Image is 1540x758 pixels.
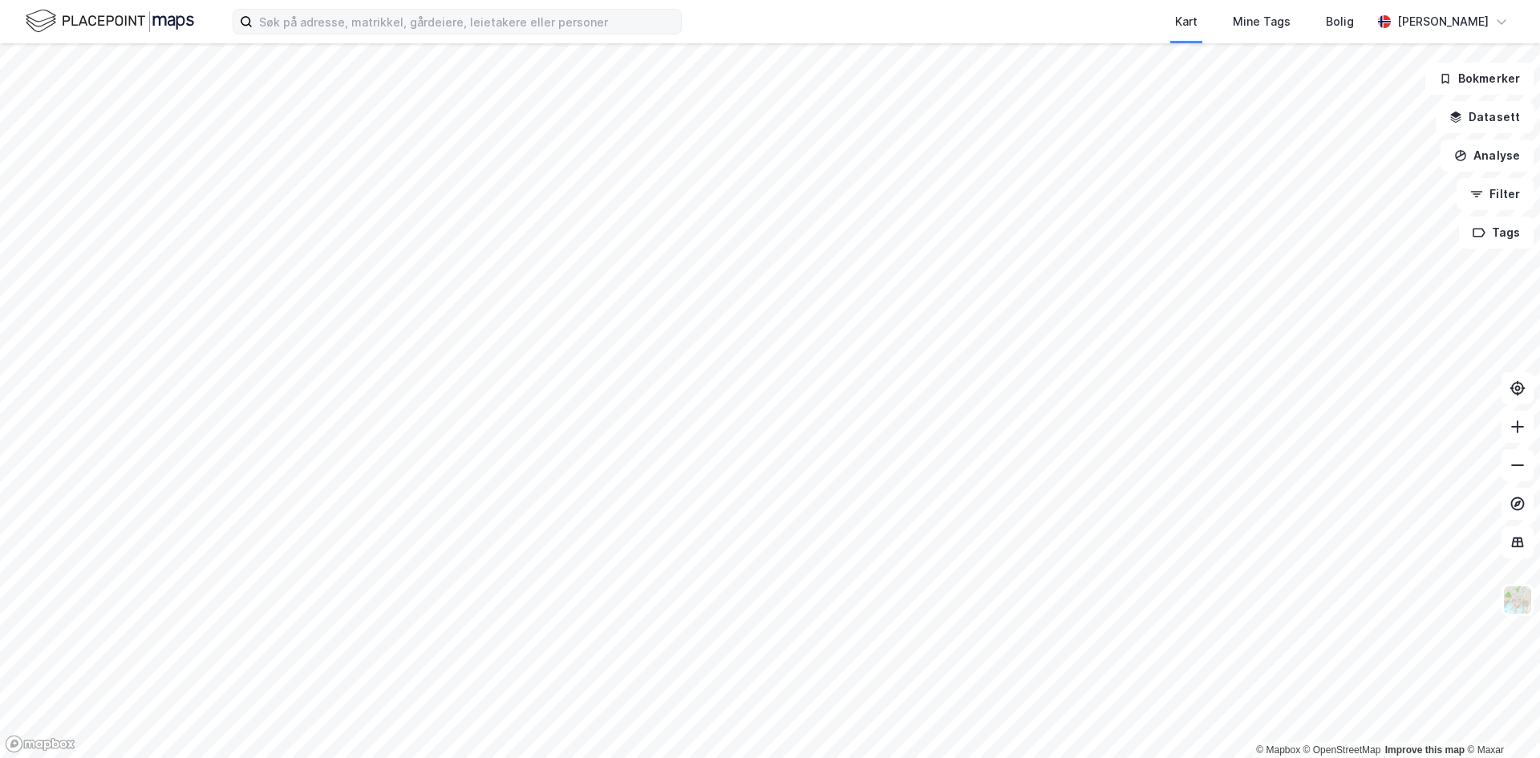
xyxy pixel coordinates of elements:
a: Mapbox [1256,744,1300,756]
iframe: Chat Widget [1460,681,1540,758]
div: Bolig [1326,12,1354,31]
img: Z [1502,585,1533,615]
img: logo.f888ab2527a4732fd821a326f86c7f29.svg [26,7,194,35]
button: Filter [1457,178,1534,210]
div: [PERSON_NAME] [1397,12,1489,31]
input: Søk på adresse, matrikkel, gårdeiere, leietakere eller personer [253,10,681,34]
div: Kontrollprogram for chat [1460,681,1540,758]
a: Improve this map [1385,744,1465,756]
a: OpenStreetMap [1303,744,1381,756]
button: Analyse [1441,140,1534,172]
a: Mapbox homepage [5,735,75,753]
button: Tags [1459,217,1534,249]
button: Bokmerker [1425,63,1534,95]
div: Kart [1175,12,1198,31]
button: Datasett [1436,101,1534,133]
div: Mine Tags [1233,12,1291,31]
